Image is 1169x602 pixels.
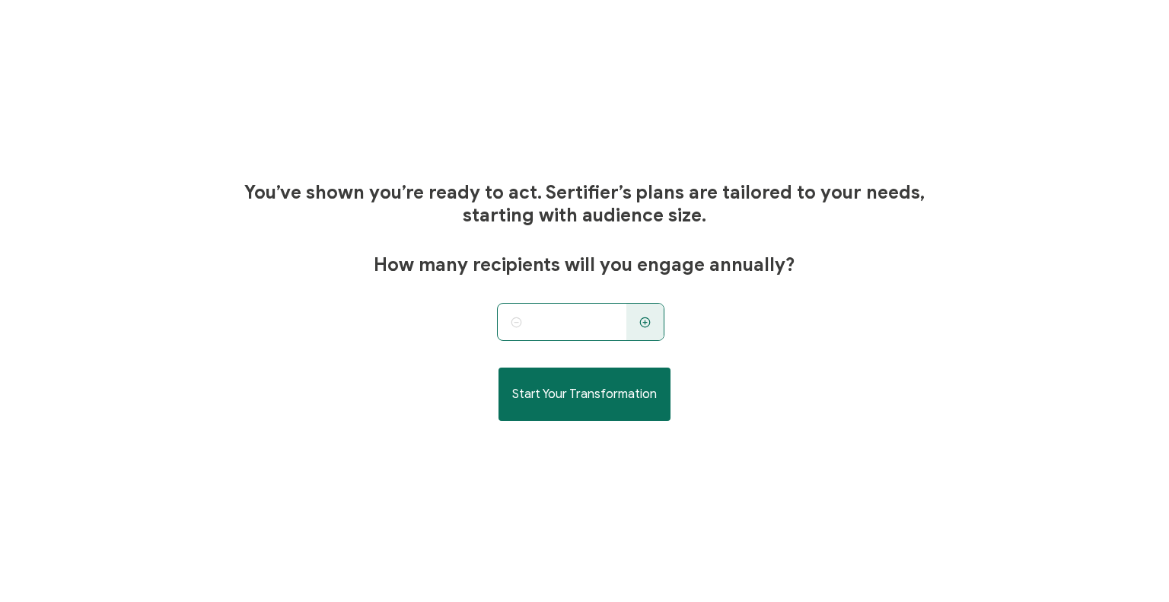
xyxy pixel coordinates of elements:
span: How many recipients will you engage annually? [374,253,795,276]
span: Start Your Transformation [512,388,657,400]
h1: You’ve shown you’re ready to act. Sertifier’s plans are tailored to your needs, starting with aud... [234,181,935,227]
iframe: Chat Widget [916,431,1169,602]
button: Start Your Transformation [498,368,671,421]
